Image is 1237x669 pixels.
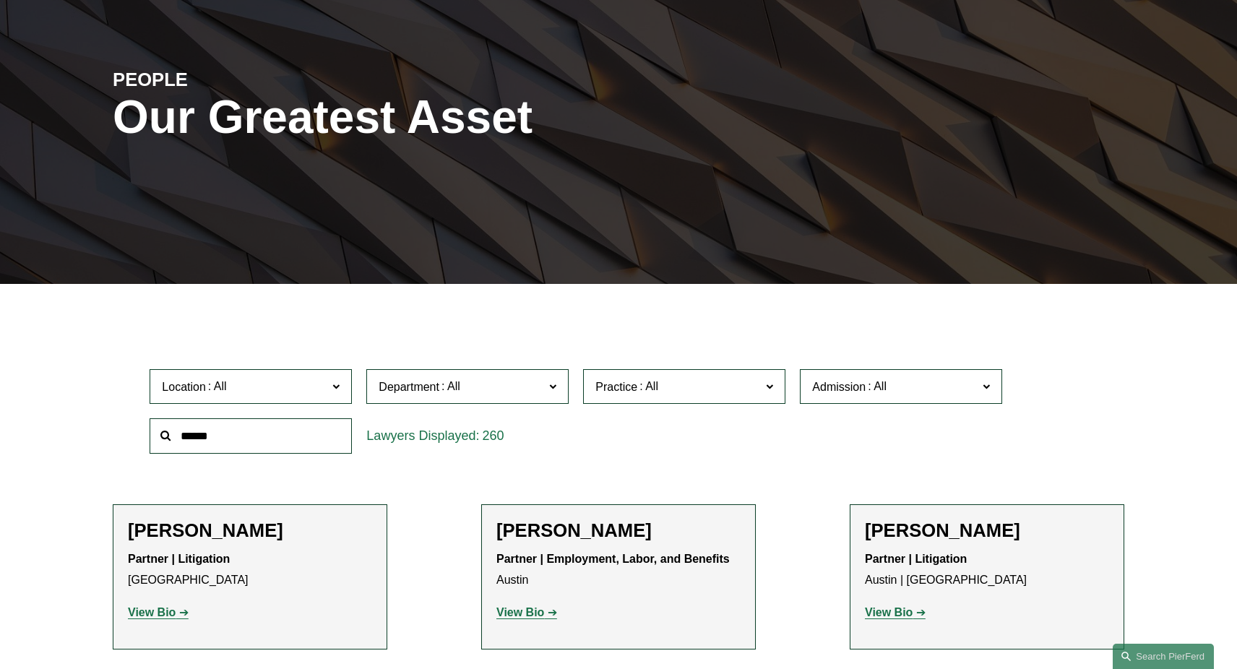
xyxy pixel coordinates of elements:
a: View Bio [128,606,189,618]
span: Admission [812,380,866,392]
a: Search this site [1113,644,1214,669]
span: Location [162,380,206,392]
h2: [PERSON_NAME] [128,519,372,542]
strong: View Bio [128,606,176,618]
strong: Partner | Employment, Labor, and Benefits [496,553,730,565]
strong: Partner | Litigation [128,553,230,565]
p: [GEOGRAPHIC_DATA] [128,549,372,591]
strong: View Bio [865,606,913,618]
p: Austin [496,549,741,591]
strong: Partner | Litigation [865,553,967,565]
h2: [PERSON_NAME] [865,519,1109,542]
span: 260 [482,428,504,443]
h2: [PERSON_NAME] [496,519,741,542]
a: View Bio [496,606,557,618]
p: Austin | [GEOGRAPHIC_DATA] [865,549,1109,591]
span: Department [379,380,439,392]
strong: View Bio [496,606,544,618]
h4: PEOPLE [113,68,366,91]
h1: Our Greatest Asset [113,91,787,144]
span: Practice [595,380,637,392]
a: View Bio [865,606,926,618]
